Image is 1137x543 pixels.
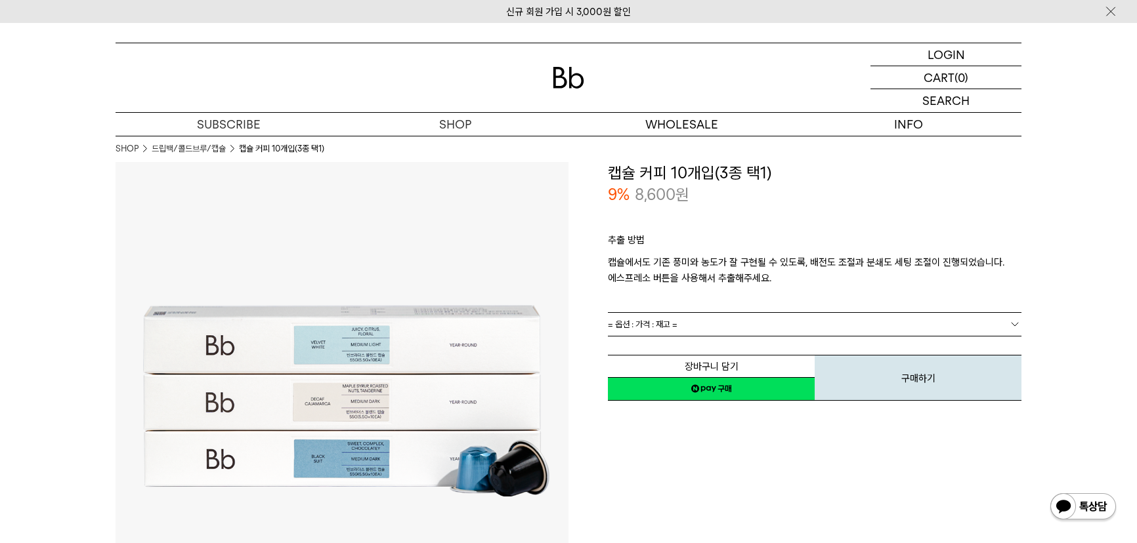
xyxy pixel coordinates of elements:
img: 카카오톡 채널 1:1 채팅 버튼 [1049,492,1117,523]
a: CART (0) [870,66,1021,89]
button: 장바구니 담기 [608,355,815,378]
p: 캡슐에서도 기존 풍미와 농도가 잘 구현될 수 있도록, 배전도 조절과 분쇄도 세팅 조절이 진행되었습니다. 에스프레소 버튼을 사용해서 추출해주세요. [608,254,1021,286]
button: 구매하기 [815,355,1021,401]
span: = 옵션 : 가격 : 재고 = [608,313,677,336]
li: 캡슐 커피 10개입(3종 택1) [239,142,324,155]
p: LOGIN [928,43,965,66]
p: 9% [608,184,630,206]
p: WHOLESALE [568,113,795,136]
p: 추출 방법 [608,232,1021,254]
a: SHOP [116,142,139,155]
a: LOGIN [870,43,1021,66]
p: SEARCH [922,89,970,112]
p: 8,600 [635,184,689,206]
span: 원 [676,185,689,204]
a: SUBSCRIBE [116,113,342,136]
a: 신규 회원 가입 시 3,000원 할인 [506,6,631,18]
p: (0) [955,66,968,89]
a: 새창 [608,377,815,401]
p: CART [924,66,955,89]
img: 로고 [553,67,584,89]
p: INFO [795,113,1021,136]
h3: 캡슐 커피 10개입(3종 택1) [608,162,1021,184]
a: 드립백/콜드브루/캡슐 [152,142,226,155]
a: SHOP [342,113,568,136]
